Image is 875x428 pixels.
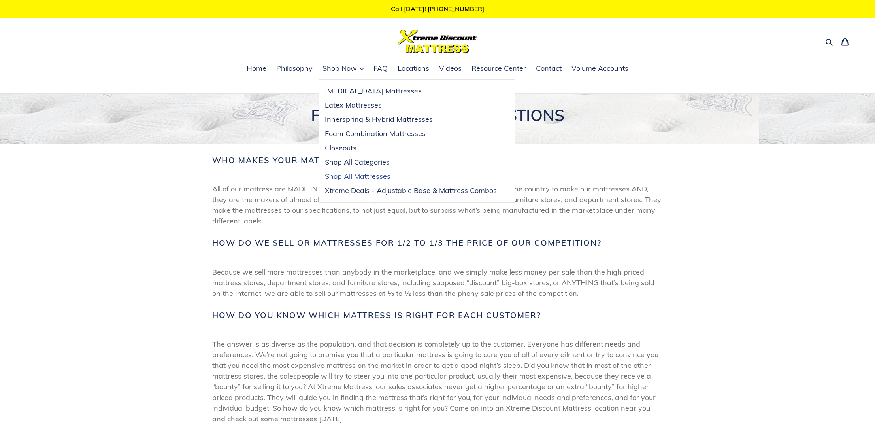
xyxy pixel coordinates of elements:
button: Shop Now [319,63,368,75]
a: Shop All Mattresses [319,169,503,184]
a: Xtreme Deals - Adjustable Base & Mattress Combos [319,184,503,198]
a: Locations [394,63,433,75]
a: Contact [532,63,566,75]
a: Videos [435,63,466,75]
a: Innerspring & Hybrid Mattresses [319,112,503,127]
a: Volume Accounts [568,63,632,75]
span: Philosophy [276,64,313,73]
span: Latex Mattresses [325,100,382,110]
span: Volume Accounts [571,64,628,73]
a: Home [243,63,270,75]
span: Videos [439,64,462,73]
span: Locations [398,64,429,73]
span: Resource Center [471,64,526,73]
span: The answer is as diverse as the population, and that decision is completely up to the customer. E... [212,339,663,424]
span: Contact [536,64,562,73]
a: Latex Mattresses [319,98,503,112]
a: Foam Combination Mattresses [319,127,503,141]
span: Xtreme Deals - Adjustable Base & Mattress Combos [325,186,497,195]
a: Resource Center [468,63,530,75]
a: [MEDICAL_DATA] Mattresses [319,84,503,98]
span: How do you know which mattress is right for each customer? [212,311,541,320]
span: Who makes your mattresses? [212,155,365,165]
a: Shop All Categories [319,155,503,169]
img: Xtreme Discount Mattress [398,30,477,53]
a: FAQ [370,63,392,75]
span: [MEDICAL_DATA] Mattresses [325,86,422,96]
span: Foam Combination Mattresses [325,129,426,138]
span: Shop All Mattresses [325,172,390,181]
span: Because we sell more mattresses than anybody in the marketplace, and we simply make less money pe... [212,267,663,299]
span: Home [247,64,266,73]
span: Innerspring & Hybrid Mattresses [325,115,433,124]
span: Shop All Categories [325,157,390,167]
a: Philosophy [272,63,317,75]
span: Closeouts [325,143,356,153]
span: FREQUENTLY ASKED QUESTIONS [311,106,564,125]
span: FAQ [373,64,388,73]
span: All of our mattress are MADE IN THE U.S.A.! We deal with only the finest manufacturers in the cou... [212,184,663,226]
a: Closeouts [319,141,503,155]
span: How do we sell or mattresses for 1/2 to 1/3 the price of our competition? [212,238,602,248]
span: Shop Now [322,64,357,73]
